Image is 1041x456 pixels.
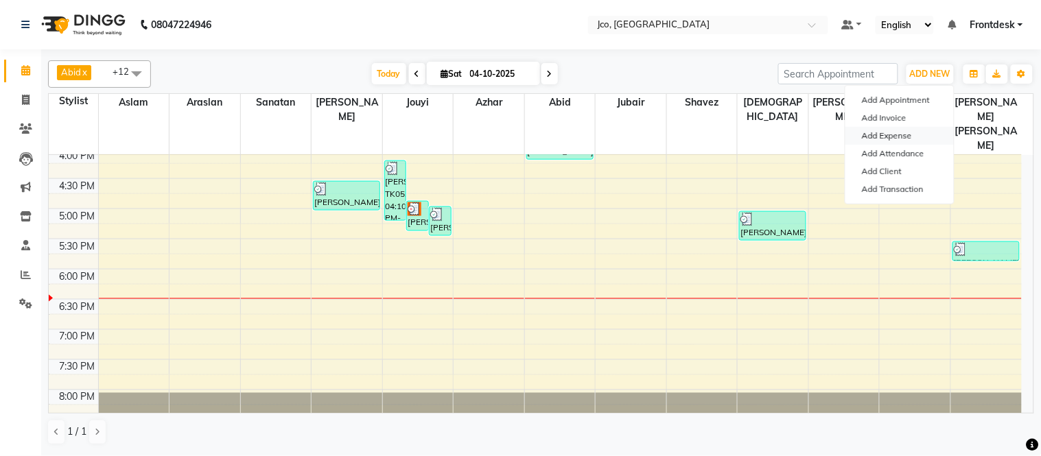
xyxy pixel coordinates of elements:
a: Add Transaction [845,180,954,198]
span: Today [372,63,406,84]
span: Araslan [169,94,240,111]
span: [PERSON_NAME] [809,94,880,125]
div: [PERSON_NAME], TK08, 04:55 PM-05:25 PM, Gel Polish Removal [430,207,451,235]
div: [PERSON_NAME], TK06, 04:30 PM-05:00 PM, Blow Dry [314,182,379,210]
a: Add Expense [845,127,954,145]
div: 6:00 PM [57,269,98,284]
span: Sanatan [241,94,312,111]
a: Add Attendance [845,145,954,163]
span: [PERSON_NAME] [PERSON_NAME] [951,94,1022,154]
input: Search Appointment [778,63,898,84]
b: 08047224946 [151,5,211,44]
div: 7:00 PM [57,330,98,344]
div: 8:00 PM [57,390,98,405]
div: [PERSON_NAME], TK07, 04:50 PM-05:20 PM, Gel Polish Removal [407,202,428,230]
div: 4:00 PM [57,149,98,163]
span: Frontdesk [970,18,1015,32]
span: Azhar [454,94,524,111]
span: [PERSON_NAME] [312,94,382,125]
span: Jouyi [383,94,454,111]
div: Stylist [49,94,98,108]
span: 1 / 1 [67,424,86,439]
span: ADD NEW [910,69,950,79]
div: 5:00 PM [57,209,98,224]
a: Add Client [845,163,954,180]
span: Aslam [99,94,169,111]
button: Add Appointment [845,91,954,109]
div: [PERSON_NAME], TK06, 05:30 PM-05:50 PM, Polish Change [953,242,1020,261]
span: Abid [525,94,596,111]
div: [PERSON_NAME], TK05, 04:10 PM-05:10 PM, Gel Polish [385,161,406,220]
button: ADD NEW [907,64,954,84]
span: Sat [438,69,466,79]
div: 4:30 PM [57,179,98,193]
span: [DEMOGRAPHIC_DATA] [738,94,808,125]
img: logo [35,5,129,44]
span: shavez [667,94,738,111]
input: 2025-10-04 [466,64,535,84]
span: +12 [113,66,139,77]
a: Add Invoice [845,109,954,127]
div: 5:30 PM [57,239,98,254]
span: Abid [61,67,81,77]
div: 6:30 PM [57,300,98,314]
a: x [81,67,87,77]
div: 7:30 PM [57,360,98,374]
span: Jubair [596,94,666,111]
div: [PERSON_NAME], TK06, 05:00 PM-05:30 PM, [GEOGRAPHIC_DATA] , Upper lip P/off [740,212,806,240]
